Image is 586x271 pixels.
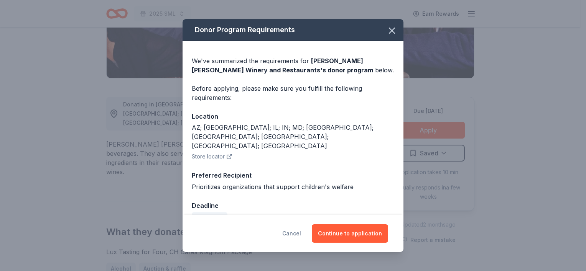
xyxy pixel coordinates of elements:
button: Store locator [192,152,232,161]
div: Prioritizes organizations that support children's welfare [192,182,394,191]
div: Before applying, please make sure you fulfill the following requirements: [192,84,394,102]
div: Donor Program Requirements [183,19,403,41]
div: Preferred Recipient [192,170,394,180]
button: Cancel [282,224,301,243]
div: AZ; [GEOGRAPHIC_DATA]; IL; IN; MD; [GEOGRAPHIC_DATA]; [GEOGRAPHIC_DATA]; [GEOGRAPHIC_DATA]; [GEOG... [192,123,394,150]
div: Deadline [192,201,394,211]
button: Continue to application [312,224,388,243]
div: Due [DATE] [192,212,227,223]
div: We've summarized the requirements for below. [192,56,394,75]
div: Location [192,111,394,121]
